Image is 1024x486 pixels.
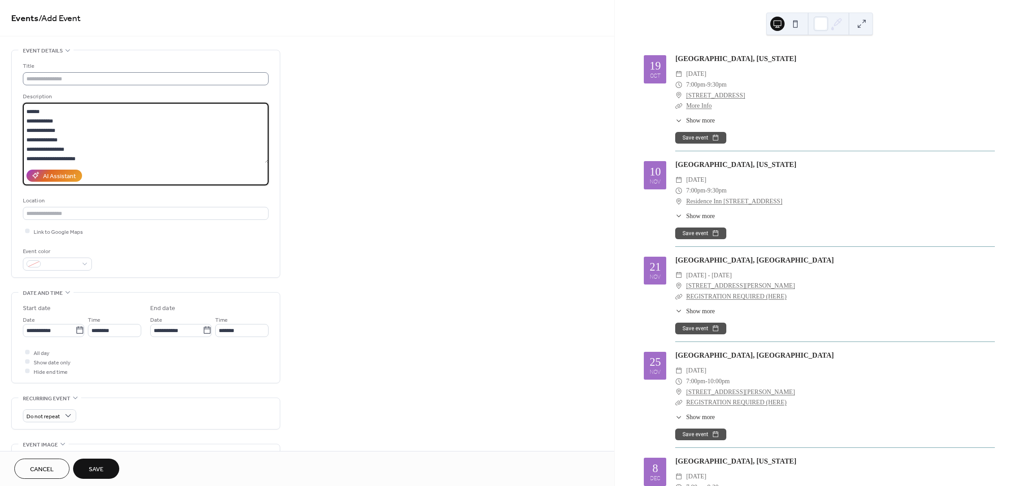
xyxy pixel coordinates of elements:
button: ​Show more [675,116,715,125]
div: AI Assistant [43,171,76,181]
div: Event color [23,247,90,256]
span: Recurring event [23,394,70,403]
span: / Add Event [39,10,81,27]
div: ​ [675,270,682,281]
span: Hide end time [34,367,68,377]
div: ​ [675,211,682,221]
span: Date and time [23,289,63,298]
button: Save [73,459,119,479]
a: More Info [686,102,712,109]
div: Oct [650,73,660,79]
span: Show more [686,211,715,221]
div: ​ [675,90,682,101]
span: Link to Google Maps [34,227,83,236]
span: Show date only [34,358,70,367]
div: Location [23,196,267,206]
span: 9:30pm [707,185,727,196]
div: 19 [650,60,661,71]
span: [DATE] [686,365,706,376]
span: 7:00pm [686,376,705,387]
span: [DATE] [686,175,706,185]
span: 9:30pm [707,79,727,90]
div: [GEOGRAPHIC_DATA], [US_STATE] [675,456,995,467]
span: 7:00pm [686,79,705,90]
a: [STREET_ADDRESS][PERSON_NAME] [686,280,795,291]
div: Title [23,61,267,71]
a: [GEOGRAPHIC_DATA], [GEOGRAPHIC_DATA] [675,256,833,264]
span: 10:00pm [707,376,730,387]
span: Date [150,315,162,324]
span: - [705,79,707,90]
span: Time [215,315,228,324]
button: ​Show more [675,211,715,221]
a: Residence Inn [STREET_ADDRESS] [686,196,782,207]
a: REGISTRATION REQUIRED (HERE) [686,399,786,406]
div: [GEOGRAPHIC_DATA], [US_STATE] [675,159,995,170]
div: ​ [675,306,682,316]
button: ​Show more [675,306,715,316]
div: Dec [650,476,660,482]
span: Event details [23,46,63,56]
div: ​ [675,101,682,111]
div: ​ [675,387,682,398]
span: Time [88,315,100,324]
span: Do not repeat [26,411,60,421]
button: Cancel [14,459,69,479]
div: Nov [650,369,660,375]
div: Start date [23,304,51,313]
div: 21 [650,261,661,272]
div: ​ [675,365,682,376]
span: Event image [23,440,58,450]
span: Show more [686,412,715,422]
span: Show more [686,306,715,316]
a: Events [11,10,39,27]
div: ​ [675,376,682,387]
a: [STREET_ADDRESS] [686,90,745,101]
span: Cancel [30,465,54,474]
a: [GEOGRAPHIC_DATA], [GEOGRAPHIC_DATA] [675,351,833,359]
div: ​ [675,69,682,79]
div: ​ [675,412,682,422]
div: ​ [675,175,682,185]
span: Save [89,465,104,474]
span: Date [23,315,35,324]
div: ​ [675,280,682,291]
div: ​ [675,196,682,207]
button: Save event [675,429,726,440]
span: - [705,376,707,387]
div: End date [150,304,175,313]
div: ​ [675,397,682,408]
span: [DATE] [686,471,706,482]
span: Show more [686,116,715,125]
a: [GEOGRAPHIC_DATA], [US_STATE] [675,55,796,62]
span: 7:00pm [686,185,705,196]
button: Save event [675,132,726,144]
span: All day [34,348,49,358]
div: Nov [650,179,660,185]
a: [STREET_ADDRESS][PERSON_NAME] [686,387,795,398]
span: - [705,185,707,196]
button: Save event [675,228,726,239]
span: [DATE] - [DATE] [686,270,732,281]
button: AI Assistant [26,170,82,182]
a: REGISTRATION REQUIRED (HERE) [686,293,786,300]
div: ​ [675,79,682,90]
div: ​ [675,185,682,196]
div: Description [23,92,267,101]
button: Save event [675,323,726,334]
div: Nov [650,274,660,280]
div: 10 [650,166,661,177]
span: [DATE] [686,69,706,79]
button: ​Show more [675,412,715,422]
div: 25 [650,356,661,368]
div: ​ [675,291,682,302]
div: 8 [652,463,658,474]
div: ​ [675,471,682,482]
div: ​ [675,116,682,125]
